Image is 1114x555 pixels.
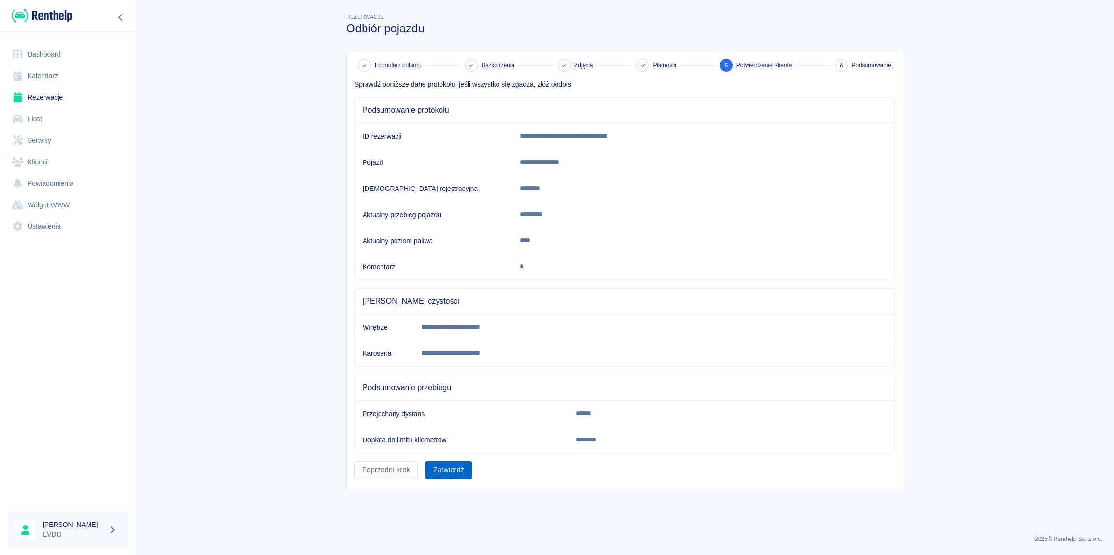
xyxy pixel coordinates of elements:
span: 5 [724,60,728,71]
span: Płatności [653,61,676,70]
span: Podsumowanie [851,61,891,70]
span: [PERSON_NAME] czystości [363,296,887,306]
h6: Komentarz [363,262,504,272]
button: Zatwierdź [425,461,472,479]
span: Podsumowanie protokołu [363,105,887,115]
h6: Pojazd [363,158,504,167]
a: Widget WWW [8,194,128,216]
button: Zwiń nawigację [114,11,128,24]
a: Klienci [8,151,128,173]
span: Potwierdzenie Klienta [736,61,792,70]
span: Podsumowanie przebiegu [363,383,887,393]
h6: [PERSON_NAME] [43,520,104,529]
span: Formularz odbioru [375,61,422,70]
img: Renthelp logo [12,8,72,24]
h6: Przejechany dystans [363,409,560,419]
p: Sprawdź poniższe dane protokołu, jeśli wszystko się zgadza, złóż podpis. [354,79,895,89]
span: Rezerwacje [346,14,384,20]
h6: Dopłata do limitu kilometrów [363,435,560,445]
a: Kalendarz [8,65,128,87]
a: Renthelp logo [8,8,72,24]
a: Serwisy [8,130,128,151]
h6: Karoseria [363,349,406,358]
p: EVDO [43,529,104,540]
p: 2025 © Renthelp Sp. z o.o. [147,535,1102,543]
a: Powiadomienia [8,173,128,194]
span: Zdjęcia [574,61,593,70]
a: Rezerwacje [8,87,128,108]
h3: Odbiór pojazdu [346,22,903,35]
h6: Wnętrze [363,322,406,332]
h6: Aktualny przebieg pojazdu [363,210,504,219]
h6: ID rezerwacji [363,131,504,141]
a: Flota [8,108,128,130]
span: 6 [840,60,843,71]
h6: Aktualny poziom paliwa [363,236,504,246]
h6: [DEMOGRAPHIC_DATA] rejestracyjna [363,184,504,193]
button: Poprzedni krok [354,461,418,479]
span: Uszkodzenia [482,61,514,70]
a: Dashboard [8,44,128,65]
a: Ustawienia [8,216,128,237]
